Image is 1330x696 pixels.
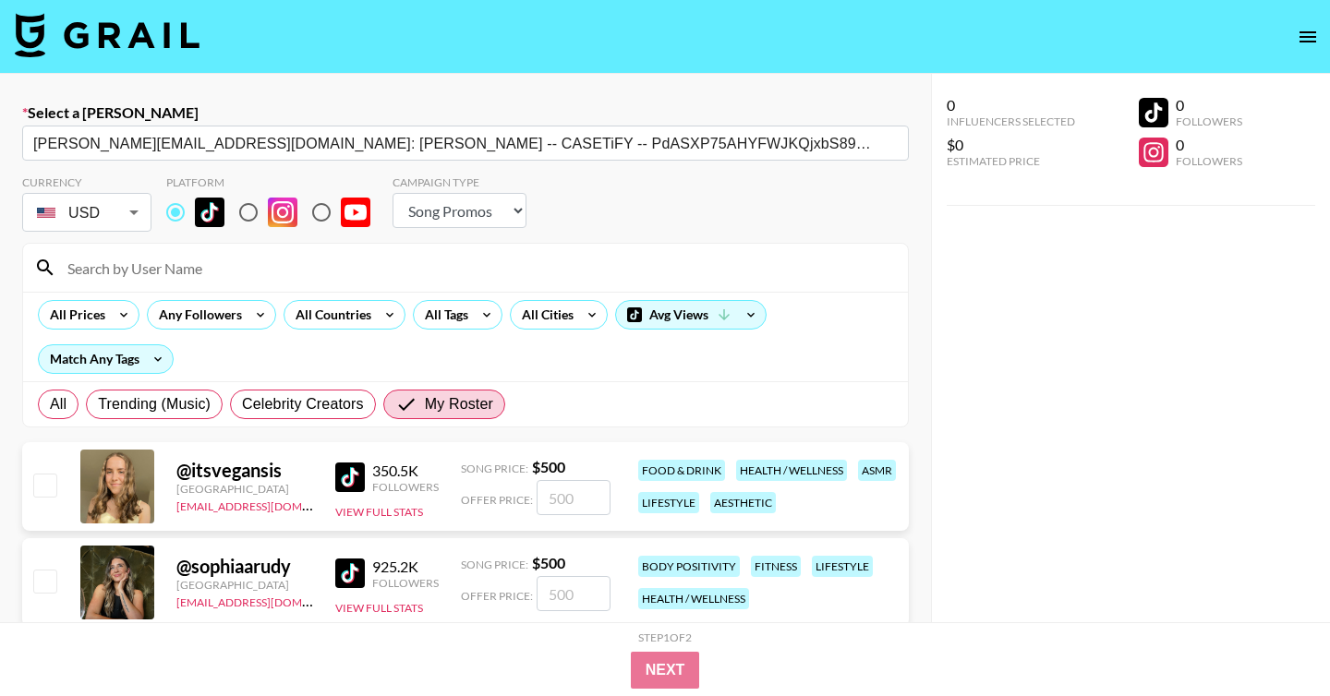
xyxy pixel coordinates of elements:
img: Instagram [268,198,297,227]
div: All Countries [284,301,375,329]
img: TikTok [335,558,365,588]
div: aesthetic [710,492,776,513]
img: TikTok [335,462,365,492]
strong: $ 500 [532,554,565,571]
div: Currency [22,175,151,189]
div: Followers [372,576,439,590]
div: 350.5K [372,462,439,480]
div: USD [26,197,148,229]
span: Song Price: [461,462,528,475]
input: 500 [537,576,611,611]
img: TikTok [195,198,224,227]
a: [EMAIL_ADDRESS][DOMAIN_NAME] [176,592,362,609]
span: Celebrity Creators [242,393,364,415]
div: $0 [947,136,1075,154]
button: open drawer [1289,18,1326,55]
button: Next [631,652,700,689]
input: Search by User Name [56,253,897,282]
span: My Roster [425,393,493,415]
img: Grail Talent [15,13,199,57]
span: Trending (Music) [98,393,211,415]
div: @ itsvegansis [176,459,313,482]
img: YouTube [341,198,370,227]
span: Offer Price: [461,493,533,507]
div: body positivity [638,556,740,577]
button: View Full Stats [335,601,423,615]
div: health / wellness [736,460,847,481]
div: Followers [1176,154,1242,168]
strong: $ 500 [532,458,565,475]
div: fitness [751,556,801,577]
div: Any Followers [148,301,246,329]
div: Followers [1176,114,1242,128]
div: Step 1 of 2 [638,630,692,644]
div: All Prices [39,301,109,329]
div: 0 [1176,96,1242,114]
div: 925.2K [372,558,439,576]
div: Influencers Selected [947,114,1075,128]
div: [GEOGRAPHIC_DATA] [176,578,313,592]
span: All [50,393,66,415]
a: [EMAIL_ADDRESS][DOMAIN_NAME] [176,496,362,513]
div: Match Any Tags [39,345,173,373]
input: 500 [537,480,611,515]
div: Estimated Price [947,154,1075,168]
div: Campaign Type [393,175,526,189]
div: 0 [947,96,1075,114]
div: Followers [372,480,439,494]
div: All Cities [511,301,577,329]
div: lifestyle [638,492,699,513]
div: Platform [166,175,385,189]
div: lifestyle [812,556,873,577]
button: View Full Stats [335,505,423,519]
div: asmr [858,460,896,481]
span: Offer Price: [461,589,533,603]
div: Avg Views [616,301,766,329]
div: @ sophiaarudy [176,555,313,578]
label: Select a [PERSON_NAME] [22,103,909,122]
div: health / wellness [638,588,749,609]
div: 0 [1176,136,1242,154]
div: All Tags [414,301,472,329]
div: [GEOGRAPHIC_DATA] [176,482,313,496]
span: Song Price: [461,558,528,571]
div: food & drink [638,460,725,481]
